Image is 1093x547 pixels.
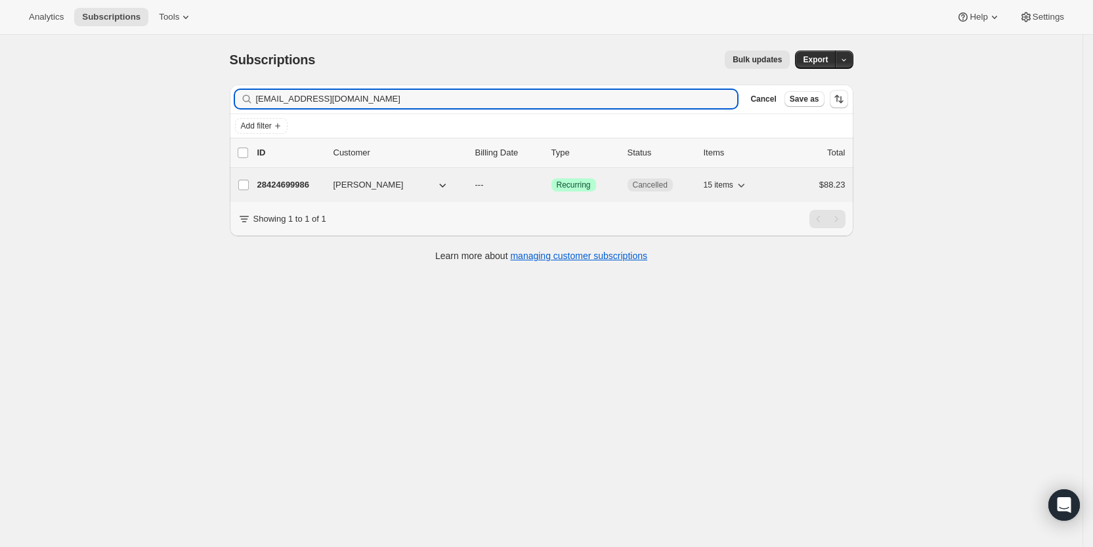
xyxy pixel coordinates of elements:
[253,213,326,226] p: Showing 1 to 1 of 1
[949,8,1008,26] button: Help
[21,8,72,26] button: Analytics
[29,12,64,22] span: Analytics
[704,176,748,194] button: 15 items
[241,121,272,131] span: Add filter
[725,51,790,69] button: Bulk updates
[257,178,323,192] p: 28424699986
[333,178,404,192] span: [PERSON_NAME]
[235,118,288,134] button: Add filter
[551,146,617,159] div: Type
[733,54,782,65] span: Bulk updates
[333,146,465,159] p: Customer
[159,12,179,22] span: Tools
[790,94,819,104] span: Save as
[628,146,693,159] p: Status
[74,8,148,26] button: Subscriptions
[257,176,846,194] div: 28424699986[PERSON_NAME]---SuccessRecurringCancelled15 items$88.23
[827,146,845,159] p: Total
[510,251,647,261] a: managing customer subscriptions
[557,180,591,190] span: Recurring
[435,249,647,262] p: Learn more about
[750,94,776,104] span: Cancel
[633,180,668,190] span: Cancelled
[326,174,457,195] button: [PERSON_NAME]
[151,8,200,26] button: Tools
[256,90,738,108] input: Filter subscribers
[745,91,781,107] button: Cancel
[82,12,140,22] span: Subscriptions
[704,180,733,190] span: 15 items
[257,146,323,159] p: ID
[1033,12,1064,22] span: Settings
[809,210,846,228] nav: Pagination
[704,146,769,159] div: Items
[475,180,484,190] span: ---
[1012,8,1072,26] button: Settings
[830,90,848,108] button: Sort the results
[257,146,846,159] div: IDCustomerBilling DateTypeStatusItemsTotal
[795,51,836,69] button: Export
[803,54,828,65] span: Export
[819,180,846,190] span: $88.23
[230,52,316,67] span: Subscriptions
[1048,489,1080,521] div: Open Intercom Messenger
[475,146,541,159] p: Billing Date
[784,91,825,107] button: Save as
[970,12,987,22] span: Help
